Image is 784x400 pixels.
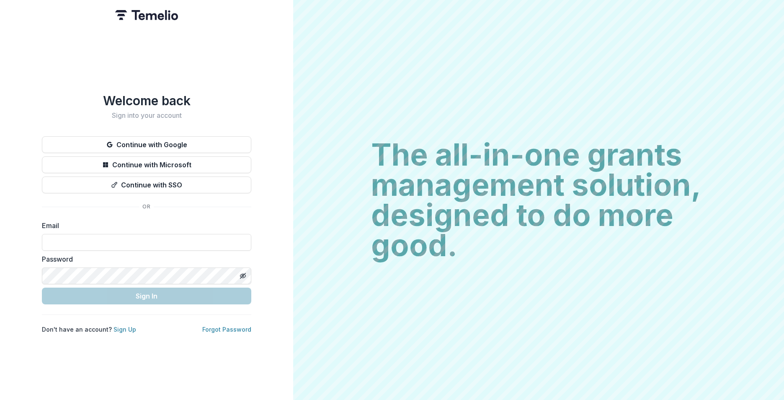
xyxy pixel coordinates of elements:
[42,288,251,304] button: Sign In
[42,254,246,264] label: Password
[42,156,251,173] button: Continue with Microsoft
[202,326,251,333] a: Forgot Password
[42,221,246,231] label: Email
[42,177,251,193] button: Continue with SSO
[42,136,251,153] button: Continue with Google
[42,325,136,334] p: Don't have an account?
[115,10,178,20] img: Temelio
[236,269,250,283] button: Toggle password visibility
[42,112,251,119] h2: Sign into your account
[42,93,251,108] h1: Welcome back
[113,326,136,333] a: Sign Up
